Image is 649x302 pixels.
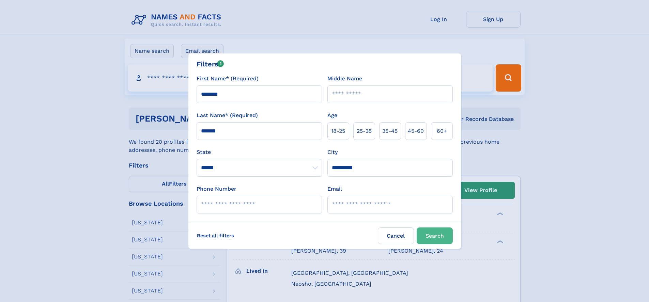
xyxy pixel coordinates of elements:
span: 18‑25 [331,127,345,135]
span: 25‑35 [357,127,372,135]
label: State [197,148,322,156]
label: Email [327,185,342,193]
label: First Name* (Required) [197,75,259,83]
label: Cancel [378,227,414,244]
div: Filters [197,59,224,69]
label: Last Name* (Required) [197,111,258,120]
button: Search [417,227,453,244]
label: Age [327,111,337,120]
label: Reset all filters [192,227,238,244]
span: 60+ [437,127,447,135]
label: Phone Number [197,185,236,193]
span: 35‑45 [382,127,398,135]
label: Middle Name [327,75,362,83]
span: 45‑60 [408,127,424,135]
label: City [327,148,338,156]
